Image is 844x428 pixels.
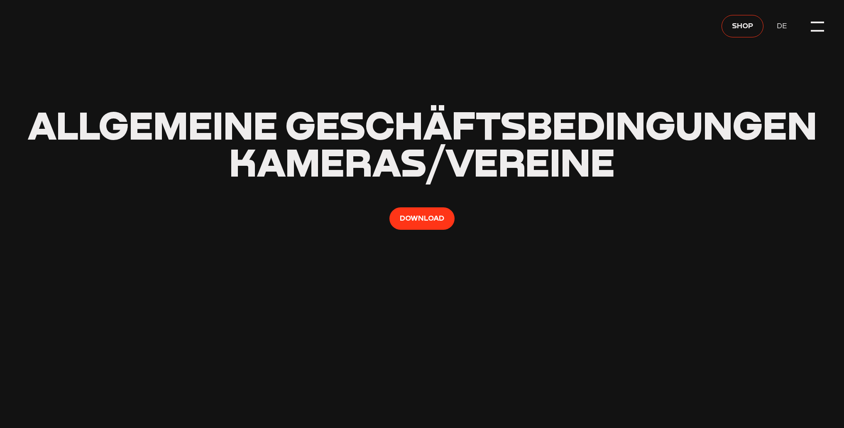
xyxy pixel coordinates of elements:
span: Download [400,212,444,224]
a: Download [389,207,455,230]
a: Shop [722,15,763,37]
span: DE [777,20,790,31]
span: Allgemeine Geschäftsbedingungen Kameras/Vereine [27,101,817,185]
span: Shop [732,20,753,31]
